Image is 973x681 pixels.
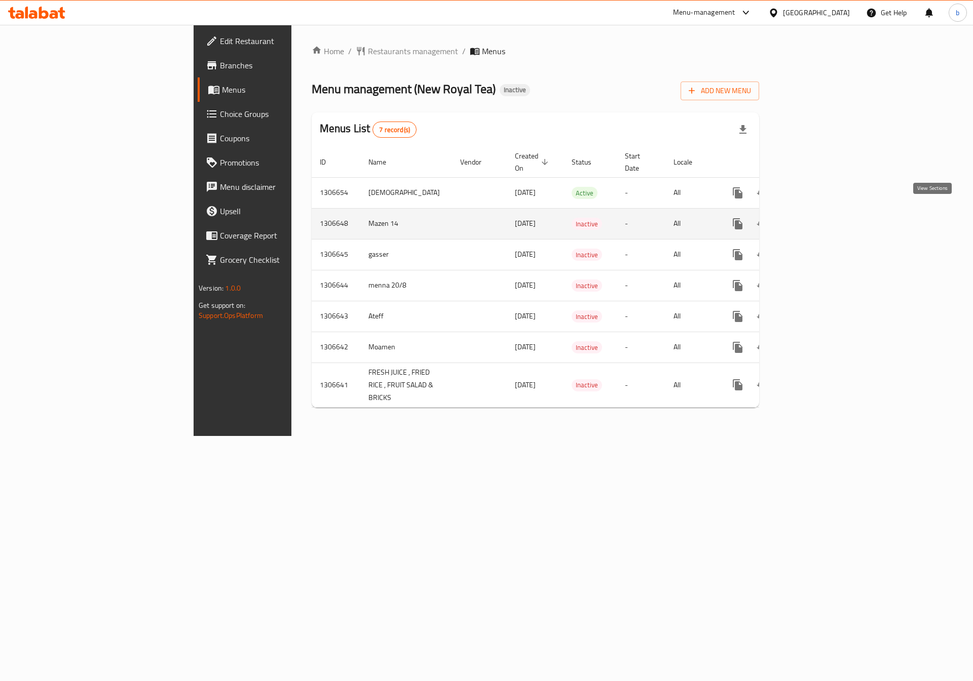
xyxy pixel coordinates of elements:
[220,229,348,242] span: Coverage Report
[198,77,356,102] a: Menus
[750,243,774,267] button: Change Status
[572,249,602,261] span: Inactive
[617,301,665,332] td: -
[198,223,356,248] a: Coverage Report
[220,59,348,71] span: Branches
[500,84,530,96] div: Inactive
[572,218,602,230] span: Inactive
[320,121,417,138] h2: Menus List
[198,248,356,272] a: Grocery Checklist
[783,7,850,18] div: [GEOGRAPHIC_DATA]
[689,85,751,97] span: Add New Menu
[198,53,356,77] a: Branches
[220,254,348,266] span: Grocery Checklist
[726,181,750,205] button: more
[731,117,755,142] div: Export file
[225,282,241,295] span: 1.0.0
[726,335,750,359] button: more
[360,332,452,363] td: Moamen
[572,187,597,199] span: Active
[726,373,750,397] button: more
[515,217,536,230] span: [DATE]
[368,45,458,57] span: Restaurants management
[356,45,458,57] a: Restaurants management
[372,122,417,138] div: Total records count
[572,342,602,353] span: Inactive
[726,273,750,298] button: more
[617,177,665,208] td: -
[572,311,602,323] span: Inactive
[673,156,705,168] span: Locale
[482,45,505,57] span: Menus
[312,77,496,100] span: Menu management ( New Royal Tea )
[665,239,718,270] td: All
[199,299,245,312] span: Get support on:
[220,205,348,217] span: Upsell
[617,208,665,239] td: -
[460,156,495,168] span: Vendor
[726,212,750,236] button: more
[320,156,339,168] span: ID
[665,270,718,301] td: All
[750,335,774,359] button: Change Status
[198,102,356,126] a: Choice Groups
[198,29,356,53] a: Edit Restaurant
[665,208,718,239] td: All
[198,150,356,175] a: Promotions
[718,147,831,178] th: Actions
[726,243,750,267] button: more
[515,378,536,391] span: [DATE]
[572,379,602,391] span: Inactive
[220,156,348,169] span: Promotions
[198,175,356,199] a: Menu disclaimer
[750,373,774,397] button: Change Status
[625,150,653,174] span: Start Date
[617,332,665,363] td: -
[360,177,452,208] td: [DEMOGRAPHIC_DATA]
[462,45,466,57] li: /
[617,363,665,407] td: -
[617,239,665,270] td: -
[665,363,718,407] td: All
[515,278,536,292] span: [DATE]
[198,199,356,223] a: Upsell
[199,282,223,295] span: Version:
[665,177,718,208] td: All
[665,301,718,332] td: All
[368,156,399,168] span: Name
[515,150,551,174] span: Created On
[220,132,348,144] span: Coupons
[665,332,718,363] td: All
[572,379,602,391] div: Inactive
[312,45,759,57] nav: breadcrumb
[500,86,530,94] span: Inactive
[198,126,356,150] a: Coupons
[360,301,452,332] td: Ateff
[572,280,602,292] span: Inactive
[673,7,735,19] div: Menu-management
[360,208,452,239] td: Mazen 14
[750,304,774,329] button: Change Status
[572,341,602,353] div: Inactive
[199,309,263,322] a: Support.OpsPlatform
[373,125,416,135] span: 7 record(s)
[750,212,774,236] button: Change Status
[681,82,759,100] button: Add New Menu
[360,363,452,407] td: FRESH JUICE , FRIED RICE , FRUIT SALAD & BRICKS
[515,340,536,353] span: [DATE]
[515,186,536,199] span: [DATE]
[222,84,348,96] span: Menus
[515,309,536,323] span: [DATE]
[572,156,605,168] span: Status
[726,304,750,329] button: more
[515,248,536,261] span: [DATE]
[617,270,665,301] td: -
[220,108,348,120] span: Choice Groups
[220,35,348,47] span: Edit Restaurant
[750,181,774,205] button: Change Status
